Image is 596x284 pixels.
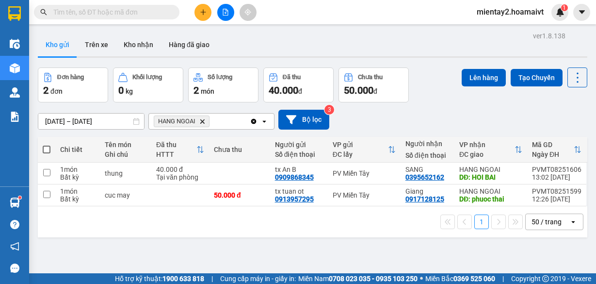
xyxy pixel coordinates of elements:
[53,7,168,17] input: Tìm tên, số ĐT hoặc mã đơn
[208,74,232,81] div: Số lượng
[405,140,450,148] div: Người nhận
[329,275,418,283] strong: 0708 023 035 - 0935 103 250
[453,275,495,283] strong: 0369 525 060
[333,141,388,149] div: VP gửi
[77,33,116,56] button: Trên xe
[115,273,204,284] span: Hỗ trợ kỹ thuật:
[220,273,296,284] span: Cung cấp máy in - giấy in:
[333,169,396,177] div: PV Miền Tây
[156,173,204,181] div: Tại văn phòng
[214,146,265,153] div: Chưa thu
[10,220,19,229] span: question-circle
[158,117,195,125] span: HANG NGOAI
[60,195,95,203] div: Bất kỳ
[275,166,323,173] div: tx An B
[50,87,63,95] span: đơn
[151,137,209,163] th: Toggle SortBy
[240,4,257,21] button: aim
[161,33,217,56] button: Hàng đã giao
[532,187,581,195] div: PVMT08251599
[43,84,48,96] span: 2
[105,191,146,199] div: cuc may
[244,9,251,16] span: aim
[10,87,20,98] img: warehouse-icon
[214,191,265,199] div: 50.000 đ
[405,166,450,173] div: SANG
[474,215,489,229] button: 1
[469,6,551,18] span: mientay2.hoamaivt
[462,69,506,86] button: Lên hàng
[38,67,108,102] button: Đơn hàng2đơn
[542,275,549,282] span: copyright
[425,273,495,284] span: Miền Bắc
[211,117,212,126] input: Selected HANG NGOAI.
[156,141,196,149] div: Đã thu
[333,150,388,158] div: ĐC lấy
[10,112,20,122] img: solution-icon
[211,273,213,284] span: |
[338,67,409,102] button: Chưa thu50.000đ
[156,166,204,173] div: 40.000 đ
[454,137,527,163] th: Toggle SortBy
[511,69,563,86] button: Tạo Chuyến
[459,173,522,181] div: DĐ: HOI BAI
[193,84,199,96] span: 2
[105,169,146,177] div: thung
[532,141,574,149] div: Mã GD
[420,277,423,281] span: ⚪️
[373,87,377,95] span: đ
[324,105,334,115] sup: 3
[556,8,564,17] img: icon-new-feature
[459,195,522,203] div: DĐ: phuoc thai
[118,84,124,96] span: 0
[561,4,568,11] sup: 1
[459,187,522,195] div: HANG NGOAI
[405,151,450,159] div: Số điện thoại
[344,84,373,96] span: 50.000
[298,87,302,95] span: đ
[57,74,84,81] div: Đơn hàng
[283,74,301,81] div: Đã thu
[8,6,21,21] img: logo-vxr
[10,63,20,73] img: warehouse-icon
[222,9,229,16] span: file-add
[578,8,586,17] span: caret-down
[269,84,298,96] span: 40.000
[60,173,95,181] div: Bất kỳ
[10,264,19,273] span: message
[278,110,329,130] button: Bộ lọc
[260,117,268,125] svg: open
[532,166,581,173] div: PVMT08251606
[18,196,21,199] sup: 1
[10,39,20,49] img: warehouse-icon
[275,195,314,203] div: 0913957295
[194,4,211,21] button: plus
[217,4,234,21] button: file-add
[275,187,323,195] div: tx tuan ot
[38,114,144,129] input: Select a date range.
[113,67,183,102] button: Khối lượng0kg
[459,150,515,158] div: ĐC giao
[298,273,418,284] span: Miền Nam
[38,33,77,56] button: Kho gửi
[60,187,95,195] div: 1 món
[156,150,196,158] div: HTTT
[333,191,396,199] div: PV Miền Tây
[459,141,515,149] div: VP nhận
[105,150,146,158] div: Ghi chú
[250,117,258,125] svg: Clear all
[40,9,47,16] span: search
[126,87,133,95] span: kg
[569,218,577,226] svg: open
[199,118,205,124] svg: Delete
[405,187,450,195] div: Giang
[275,173,314,181] div: 0909868345
[105,141,146,149] div: Tên món
[563,4,566,11] span: 1
[533,31,565,41] div: ver 1.8.138
[275,141,323,149] div: Người gửi
[201,87,214,95] span: món
[527,137,586,163] th: Toggle SortBy
[275,150,323,158] div: Số điện thoại
[502,273,504,284] span: |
